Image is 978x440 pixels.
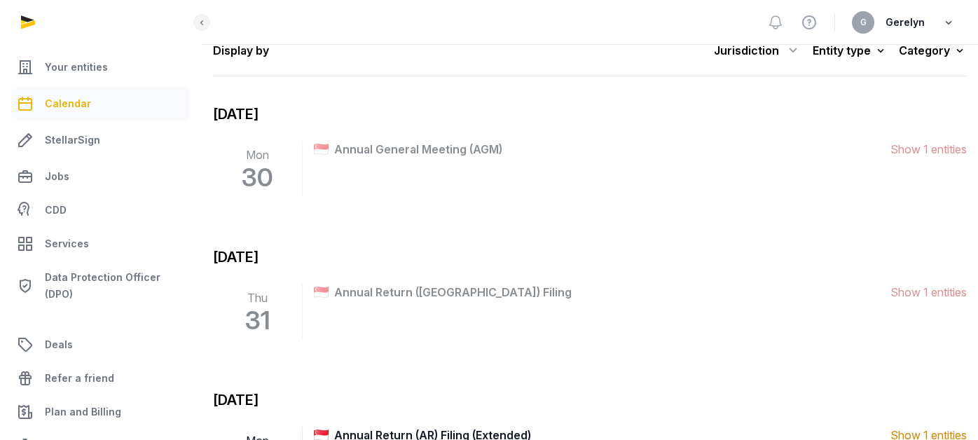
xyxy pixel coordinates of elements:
[45,168,69,185] span: Jobs
[11,362,190,395] a: Refer a friend
[219,163,296,191] span: 30
[813,41,888,60] div: Entity type
[11,50,190,84] a: Your entities
[213,247,967,267] p: [DATE]
[45,59,108,76] span: Your entities
[11,87,190,121] a: Calendar
[45,95,91,112] span: Calendar
[11,263,190,308] a: Data Protection Officer (DPO)
[213,390,967,410] p: [DATE]
[334,284,890,301] span: Annual Return ([GEOGRAPHIC_DATA]) Filing
[890,141,967,158] span: Show 1 entities
[219,306,296,334] span: 31
[852,11,874,34] button: G
[219,289,296,306] span: Thu
[899,41,967,60] div: Category
[11,123,190,157] a: StellarSign
[213,39,401,62] p: Display by
[11,160,190,193] a: Jobs
[11,395,190,429] a: Plan and Billing
[219,146,296,163] span: Mon
[11,227,190,261] a: Services
[45,404,121,420] span: Plan and Billing
[714,39,801,62] div: Jurisdiction
[886,14,925,31] span: Gerelyn
[860,18,867,27] span: G
[45,132,100,149] span: StellarSign
[213,104,967,124] p: [DATE]
[11,328,190,362] a: Deals
[334,141,890,158] span: Annual General Meeting (AGM)
[45,202,67,219] span: CDD
[45,336,73,353] span: Deals
[726,278,978,440] iframe: Chat Widget
[45,269,184,303] span: Data Protection Officer (DPO)
[45,235,89,252] span: Services
[11,196,190,224] a: CDD
[45,370,114,387] span: Refer a friend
